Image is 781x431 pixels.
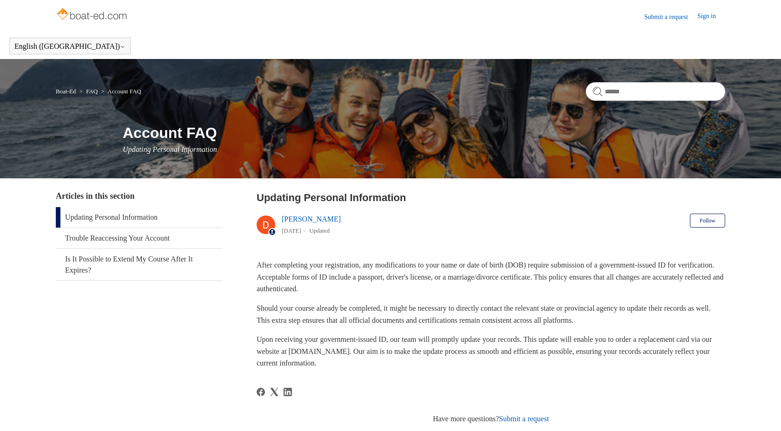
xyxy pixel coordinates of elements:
a: Submit a request [644,12,697,22]
span: Articles in this section [56,191,134,201]
time: 03/01/2024, 12:53 [282,227,301,234]
a: Updating Personal Information [56,207,223,228]
a: X Corp [270,388,278,396]
a: Is It Possible to Extend My Course After It Expires? [56,249,223,281]
li: Account FAQ [99,88,141,95]
a: Account FAQ [107,88,141,95]
a: Facebook [257,388,265,396]
p: Upon receiving your government-issued ID, our team will promptly update your records. This update... [257,333,725,369]
a: Boat-Ed [56,88,76,95]
img: Boat-Ed Help Center home page [56,6,130,24]
p: After completing your registration, any modifications to your name or date of birth (DOB) require... [257,259,725,295]
a: Submit a request [499,415,549,423]
div: Have more questions? [257,413,725,424]
a: LinkedIn [284,388,292,396]
h2: Updating Personal Information [257,190,725,205]
a: Trouble Reaccessing Your Account [56,228,223,248]
button: Follow Article [690,214,725,228]
li: Updated [309,227,330,234]
a: Sign in [697,11,725,22]
p: Should your course already be completed, it might be necessary to directly contact the relevant s... [257,302,725,326]
li: FAQ [78,88,99,95]
svg: Share this page on LinkedIn [284,388,292,396]
span: Updating Personal Information [123,145,217,153]
a: FAQ [86,88,98,95]
a: [PERSON_NAME] [282,215,341,223]
input: Search [586,82,725,101]
h1: Account FAQ [123,122,725,144]
button: English ([GEOGRAPHIC_DATA]) [14,42,126,51]
li: Boat-Ed [56,88,78,95]
svg: Share this page on X Corp [270,388,278,396]
svg: Share this page on Facebook [257,388,265,396]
